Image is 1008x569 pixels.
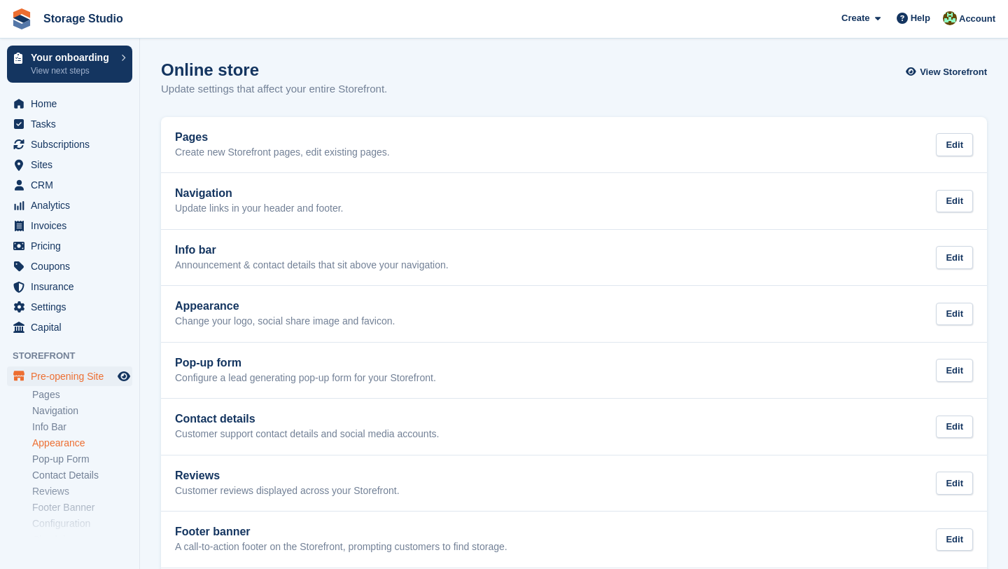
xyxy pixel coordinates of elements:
p: A call-to-action footer on the Storefront, prompting customers to find storage. [175,541,507,554]
a: Contact Details [32,469,132,482]
a: Pages [32,388,132,402]
span: Sites [31,155,115,174]
h2: Appearance [175,300,395,313]
a: Info Bar [32,420,132,434]
a: Appearance Change your logo, social share image and favicon. Edit [161,286,987,342]
span: Pre-opening Site [31,366,115,386]
a: menu [7,277,132,296]
a: menu [7,256,132,276]
a: menu [7,94,132,114]
div: Edit [936,133,973,156]
a: menu [7,175,132,195]
span: Settings [31,297,115,317]
span: Tasks [31,114,115,134]
p: Customer reviews displayed across your Storefront. [175,485,400,498]
a: Footer banner A call-to-action footer on the Storefront, prompting customers to find storage. Edit [161,512,987,568]
span: Subscriptions [31,135,115,154]
p: Customer support contact details and social media accounts. [175,428,439,441]
h2: Info bar [175,244,449,256]
h2: Reviews [175,469,400,482]
div: Edit [936,416,973,439]
span: Home [31,94,115,114]
div: Edit [936,472,973,495]
a: View Storefront [909,60,987,83]
a: Pages Create new Storefront pages, edit existing pages. Edit [161,117,987,173]
h2: Contact details [175,413,439,425]
p: Update settings that affect your entire Storefront. [161,81,387,97]
h2: Pages [175,131,390,144]
a: menu [7,216,132,235]
a: menu [7,297,132,317]
span: Capital [31,317,115,337]
h1: Online store [161,60,387,79]
span: Analytics [31,196,115,215]
span: Coupons [31,256,115,276]
a: Check-in [32,533,132,547]
a: menu [7,366,132,386]
a: Contact details Customer support contact details and social media accounts. Edit [161,399,987,455]
div: Edit [936,359,973,382]
span: Create [841,11,869,25]
div: Edit [936,190,973,213]
span: Insurance [31,277,115,296]
a: Footer Banner [32,501,132,514]
h2: Footer banner [175,526,507,538]
a: Navigation [32,404,132,418]
img: stora-icon-8386f47178a22dfd0bd8f6a31ec36ba5ce8667c1dd55bd0f319d3a0aa187defe.svg [11,8,32,29]
a: Your onboarding View next steps [7,46,132,83]
a: Info bar Announcement & contact details that sit above your navigation. Edit [161,230,987,286]
a: Navigation Update links in your header and footer. Edit [161,173,987,229]
p: Create new Storefront pages, edit existing pages. [175,146,390,159]
span: Account [959,12,995,26]
p: Your onboarding [31,53,114,62]
a: Reviews Customer reviews displayed across your Storefront. Edit [161,455,987,512]
p: Configure a lead generating pop-up form for your Storefront. [175,372,436,385]
a: menu [7,135,132,154]
div: Edit [936,303,973,326]
p: View next steps [31,64,114,77]
span: Storefront [13,349,139,363]
span: Help [911,11,930,25]
p: Announcement & contact details that sit above your navigation. [175,259,449,272]
p: Update links in your header and footer. [175,203,344,215]
span: CRM [31,175,115,195]
span: Pricing [31,236,115,256]
a: Pop-up Form [32,453,132,466]
p: Change your logo, social share image and favicon. [175,315,395,328]
a: Reviews [32,485,132,498]
a: Appearance [32,437,132,450]
div: Edit [936,528,973,551]
a: menu [7,317,132,337]
a: Pop-up form Configure a lead generating pop-up form for your Storefront. Edit [161,343,987,399]
a: Storage Studio [38,7,129,30]
a: Configuration [32,517,132,530]
a: menu [7,236,132,256]
span: Invoices [31,216,115,235]
div: Edit [936,246,973,269]
h2: Navigation [175,187,344,200]
a: menu [7,114,132,134]
a: Preview store [115,368,132,385]
a: menu [7,155,132,174]
span: View Storefront [920,65,987,79]
a: menu [7,196,132,215]
h2: Pop-up form [175,357,436,369]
